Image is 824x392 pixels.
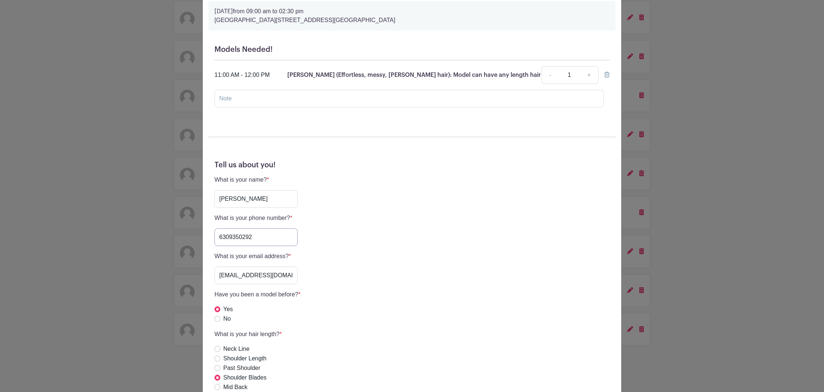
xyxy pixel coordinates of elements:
p: What is your email address? [214,252,298,261]
label: Shoulder Length [223,354,266,363]
label: Shoulder Blades [223,373,266,382]
p: What is your phone number? [214,214,298,222]
h5: Tell us about you! [214,161,610,170]
p: What is your name? [214,175,298,184]
a: + [580,66,599,84]
label: No [223,314,231,323]
label: Mid Back [223,383,248,392]
strong: [DATE] [214,8,233,14]
h5: Models Needed! [214,45,610,54]
label: Past Shoulder [223,364,260,373]
input: Type your answer [214,267,298,284]
input: Type your answer [214,228,298,246]
div: 11:00 AM - 12:00 PM [214,71,270,79]
p: What is your hair length? [214,330,282,339]
input: Type your answer [214,190,298,208]
label: Neck Line [223,345,249,353]
p: Have you been a model before? [214,290,301,299]
a: - [541,66,558,84]
p: from 09:00 am to 02:30 pm [214,7,610,16]
p: [GEOGRAPHIC_DATA][STREET_ADDRESS][GEOGRAPHIC_DATA] [214,16,610,25]
input: Note [214,90,604,107]
label: Yes [223,305,233,314]
p: [PERSON_NAME] (Effortless, messy, [PERSON_NAME] hair): Model can have any length hair [287,71,541,79]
